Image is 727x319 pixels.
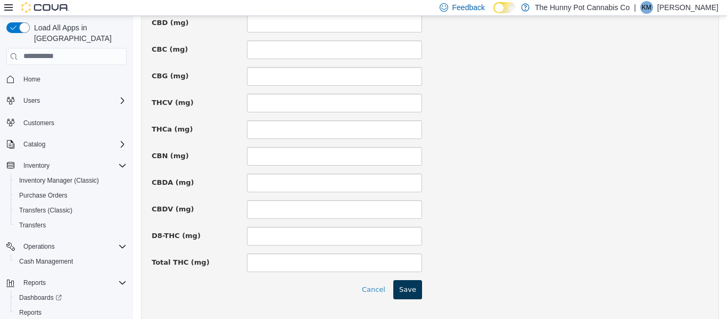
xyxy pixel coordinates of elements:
span: Home [23,75,40,84]
span: KM [642,1,651,14]
button: Reports [19,276,50,289]
button: Reports [2,275,131,290]
span: CBDV (mg) [19,189,61,197]
span: Purchase Orders [15,189,127,202]
span: Operations [23,242,55,251]
button: Cancel [223,264,258,283]
span: Dashboards [19,293,62,302]
button: Operations [19,240,59,253]
button: Customers [2,114,131,130]
button: Cash Management [11,254,131,269]
span: Transfers [19,221,46,230]
span: Transfers (Classic) [15,204,127,217]
span: D8-THC (mg) [19,216,68,224]
div: Keegan Muir [640,1,653,14]
input: Dark Mode [493,2,516,13]
span: Users [19,94,127,107]
button: Users [19,94,44,107]
p: | [634,1,636,14]
span: Catalog [19,138,127,151]
button: Users [2,93,131,108]
button: Catalog [2,137,131,152]
span: Reports [23,279,46,287]
span: CBG (mg) [19,56,55,64]
span: Inventory Manager (Classic) [15,174,127,187]
span: THCV (mg) [19,83,61,91]
span: Reports [15,306,127,319]
span: Users [23,96,40,105]
img: Cova [21,2,69,13]
button: Save [260,264,289,283]
button: Transfers (Classic) [11,203,131,218]
span: Reports [19,308,42,317]
a: Transfers (Classic) [15,204,77,217]
span: CBN (mg) [19,136,56,144]
span: Customers [23,119,54,127]
span: THCa (mg) [19,109,60,117]
span: Feedback [452,2,485,13]
a: Reports [15,306,46,319]
button: Inventory [2,158,131,173]
span: Operations [19,240,127,253]
span: Reports [19,276,127,289]
p: [PERSON_NAME] [657,1,718,14]
button: Home [2,71,131,87]
button: Purchase Orders [11,188,131,203]
span: Dashboards [15,291,127,304]
button: Inventory Manager (Classic) [11,173,131,188]
span: Inventory [23,161,49,170]
span: Customers [19,116,127,129]
span: Cash Management [15,255,127,268]
span: Transfers [15,219,127,232]
a: Dashboards [15,291,66,304]
button: Operations [2,239,131,254]
span: CBD (mg) [19,3,56,11]
span: Inventory [19,159,127,172]
span: Total THC (mg) [19,242,77,250]
a: Purchase Orders [15,189,72,202]
button: Transfers [11,218,131,233]
a: Transfers [15,219,50,232]
a: Cash Management [15,255,77,268]
span: Transfers (Classic) [19,206,72,215]
span: Catalog [23,140,45,149]
a: Home [19,73,45,86]
span: Load All Apps in [GEOGRAPHIC_DATA] [30,22,127,44]
a: Customers [19,117,59,129]
span: Cash Management [19,257,73,266]
p: The Hunny Pot Cannabis Co [535,1,630,14]
button: Catalog [19,138,49,151]
span: Inventory Manager (Classic) [19,176,99,185]
a: Inventory Manager (Classic) [15,174,103,187]
button: Inventory [19,159,54,172]
span: Home [19,72,127,86]
span: CBC (mg) [19,29,55,37]
span: CBDA (mg) [19,162,61,170]
a: Dashboards [11,290,131,305]
span: Purchase Orders [19,191,68,200]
